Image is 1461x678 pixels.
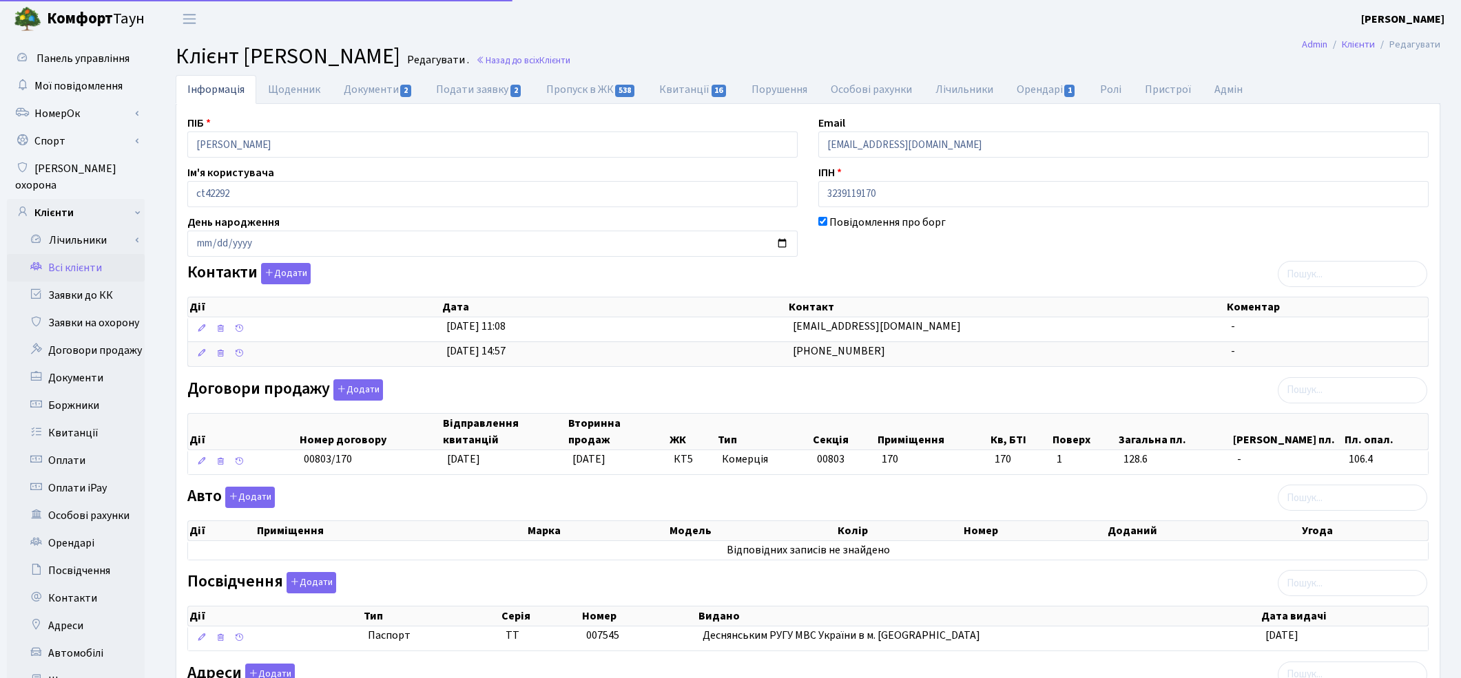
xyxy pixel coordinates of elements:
[1106,521,1301,540] th: Доданий
[404,54,469,67] small: Редагувати .
[7,72,145,100] a: Мої повідомлення
[1278,570,1427,596] input: Пошук...
[1051,414,1118,449] th: Поверх
[187,165,274,181] label: Ім'я користувача
[793,319,961,334] span: [EMAIL_ADDRESS][DOMAIN_NAME]
[187,214,280,231] label: День народження
[188,297,441,317] th: Дії
[526,521,668,540] th: Марка
[287,572,336,593] button: Посвідчення
[703,628,980,643] span: Деснянським РУГУ МВС України в м. [GEOGRAPHIC_DATA]
[47,8,145,31] span: Таун
[1343,414,1428,449] th: Пл. опал.
[446,343,506,359] span: [DATE] 14:57
[188,414,298,449] th: Дії
[7,364,145,392] a: Документи
[1117,414,1231,449] th: Загальна пл.
[1133,75,1203,104] a: Пристрої
[34,78,123,94] span: Мої повідомлення
[572,452,605,467] span: [DATE]
[539,54,570,67] span: Клієнти
[37,51,129,66] span: Панель управління
[7,474,145,502] a: Оплати iPay
[615,85,634,97] span: 538
[187,487,275,508] label: Авто
[16,226,145,254] a: Лічильники
[7,612,145,639] a: Адреси
[258,261,311,285] a: Додати
[1302,37,1327,52] a: Admin
[876,414,989,449] th: Приміщення
[188,606,362,626] th: Дії
[7,309,145,337] a: Заявки на охорону
[740,75,819,104] a: Порушення
[1281,30,1461,59] nav: breadcrumb
[7,282,145,309] a: Заявки до КК
[668,521,836,540] th: Модель
[811,414,876,449] th: Секція
[1203,75,1254,104] a: Адмін
[7,199,145,226] a: Клієнти
[722,452,806,467] span: Комерція
[500,606,581,626] th: Серія
[506,628,519,643] span: ТТ
[400,85,411,97] span: 2
[298,414,442,449] th: Номер договору
[995,452,1046,467] span: 170
[1301,521,1428,540] th: Угода
[1375,37,1440,52] li: Редагувати
[793,343,885,359] span: [PHONE_NUMBER]
[7,584,145,612] a: Контакти
[818,165,842,181] label: ІПН
[1231,319,1235,334] span: -
[1342,37,1375,52] a: Клієнти
[283,570,336,594] a: Додати
[712,85,727,97] span: 16
[1349,452,1422,467] span: 106.4
[1123,452,1226,467] span: 128.6
[176,75,256,104] a: Інформація
[7,419,145,447] a: Квитанції
[1278,261,1427,287] input: Пошук...
[581,606,697,626] th: Номер
[1361,12,1444,27] b: [PERSON_NAME]
[817,452,845,467] span: 00803
[332,75,424,104] a: Документи
[7,155,145,199] a: [PERSON_NAME] охорона
[256,521,526,540] th: Приміщення
[7,447,145,474] a: Оплати
[7,502,145,529] a: Особові рахунки
[447,452,480,467] span: [DATE]
[1088,75,1133,104] a: Ролі
[446,319,506,334] span: [DATE] 11:08
[330,377,383,401] a: Додати
[362,606,500,626] th: Тип
[1064,85,1075,97] span: 1
[510,85,521,97] span: 2
[47,8,113,30] b: Комфорт
[989,414,1051,449] th: Кв, БТІ
[7,254,145,282] a: Всі клієнти
[176,41,400,72] span: Клієнт [PERSON_NAME]
[7,100,145,127] a: НомерОк
[818,115,845,131] label: Email
[1260,606,1428,626] th: Дата видачі
[187,379,383,401] label: Договори продажу
[333,379,383,401] button: Договори продажу
[304,452,352,467] span: 00803/170
[14,6,41,33] img: logo.png
[7,529,145,557] a: Орендарі
[172,8,207,30] button: Переключити навігацію
[647,75,739,104] a: Квитанції
[1265,628,1298,643] span: [DATE]
[187,263,311,284] label: Контакти
[187,572,336,593] label: Посвідчення
[882,452,898,467] span: 170
[668,414,716,449] th: ЖК
[1005,75,1088,104] a: Орендарі
[7,45,145,72] a: Панель управління
[697,606,1259,626] th: Видано
[7,392,145,419] a: Боржники
[1057,452,1112,467] span: 1
[1278,377,1427,403] input: Пошук...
